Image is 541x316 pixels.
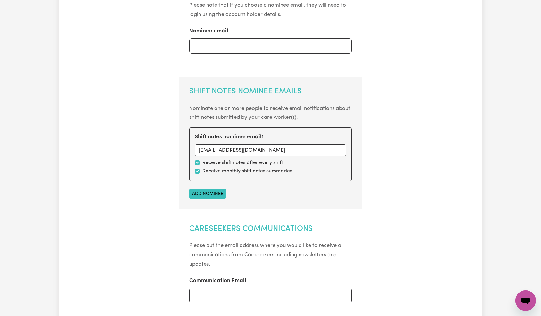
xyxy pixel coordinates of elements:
[189,243,344,267] small: Please put the email address where you would like to receive all communications from Careseekers ...
[202,167,292,175] label: Receive monthly shift notes summaries
[189,189,226,199] button: Add nominee
[189,106,350,120] small: Nominate one or more people to receive email notifications about shift notes submitted by your ca...
[189,27,228,35] label: Nominee email
[515,290,536,311] iframe: Button to launch messaging window
[189,277,246,285] label: Communication Email
[189,224,352,234] h2: Careseekers Communications
[189,87,352,96] h2: Shift Notes Nominee Emails
[202,159,283,167] label: Receive shift notes after every shift
[189,3,346,17] small: Please note that if you choose a nominee email, they will need to login using the account holder ...
[195,133,264,141] label: Shift notes nominee email 1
